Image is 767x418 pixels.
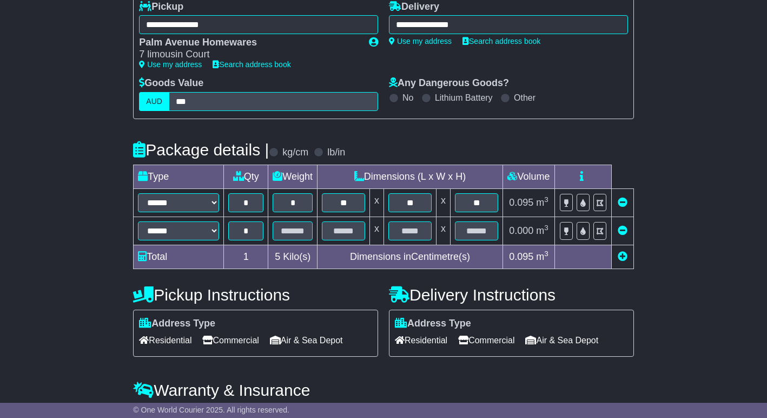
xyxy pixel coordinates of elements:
[133,406,289,414] span: © One World Courier 2025. All rights reserved.
[139,332,191,349] span: Residential
[618,251,627,262] a: Add new item
[402,93,413,103] label: No
[389,37,452,45] a: Use my address
[139,92,169,111] label: AUD
[213,60,290,69] a: Search address book
[370,188,384,217] td: x
[437,217,451,245] td: x
[514,93,535,103] label: Other
[318,165,503,188] td: Dimensions (L x W x H)
[536,225,548,236] span: m
[268,165,318,188] td: Weight
[509,197,533,208] span: 0.095
[389,77,509,89] label: Any Dangerous Goods?
[268,245,318,269] td: Kilo(s)
[282,147,308,159] label: kg/cm
[133,286,378,304] h4: Pickup Instructions
[139,60,202,69] a: Use my address
[395,332,447,349] span: Residential
[139,318,215,330] label: Address Type
[536,251,548,262] span: m
[389,1,439,13] label: Delivery
[536,197,548,208] span: m
[618,197,627,208] a: Remove this item
[509,251,533,262] span: 0.095
[224,165,268,188] td: Qty
[544,195,548,204] sup: 3
[139,77,203,89] label: Goods Value
[202,332,259,349] span: Commercial
[509,225,533,236] span: 0.000
[395,318,471,330] label: Address Type
[133,381,633,399] h4: Warranty & Insurance
[139,37,358,49] div: Palm Avenue Homewares
[224,245,268,269] td: 1
[458,332,514,349] span: Commercial
[435,93,493,103] label: Lithium Battery
[544,250,548,258] sup: 3
[544,224,548,232] sup: 3
[462,37,540,45] a: Search address book
[139,49,358,61] div: 7 limousin Court
[389,286,634,304] h4: Delivery Instructions
[503,165,555,188] td: Volume
[370,217,384,245] td: x
[275,251,280,262] span: 5
[134,165,224,188] td: Type
[525,332,598,349] span: Air & Sea Depot
[133,141,269,159] h4: Package details |
[134,245,224,269] td: Total
[327,147,345,159] label: lb/in
[270,332,343,349] span: Air & Sea Depot
[437,188,451,217] td: x
[139,1,183,13] label: Pickup
[618,225,627,236] a: Remove this item
[318,245,503,269] td: Dimensions in Centimetre(s)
